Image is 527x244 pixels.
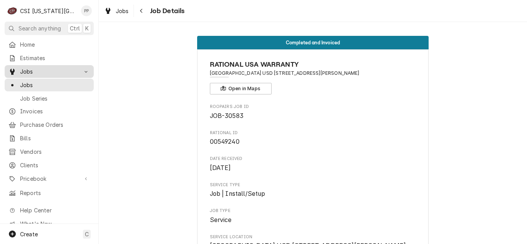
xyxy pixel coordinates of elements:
[210,208,416,214] span: Job Type
[210,112,243,119] span: JOB-30583
[5,187,94,199] a: Reports
[210,163,416,173] span: Date Received
[5,172,94,185] a: Go to Pricebook
[85,24,89,32] span: K
[210,59,416,70] span: Name
[5,52,94,64] a: Estimates
[5,65,94,78] a: Go to Jobs
[5,22,94,35] button: Search anythingCtrlK
[148,6,185,16] span: Job Details
[20,189,90,197] span: Reports
[210,208,416,224] div: Job Type
[5,132,94,145] a: Bills
[210,138,240,145] span: 00549240
[116,7,129,15] span: Jobs
[5,145,94,158] a: Vendors
[210,190,265,197] span: Job | Install/Setup
[7,5,18,16] div: C
[20,206,89,214] span: Help Center
[210,104,416,120] div: Roopairs Job ID
[20,94,90,103] span: Job Series
[210,70,416,77] span: Address
[20,107,90,115] span: Invoices
[20,231,38,237] span: Create
[5,159,94,172] a: Clients
[5,79,94,91] a: Jobs
[210,189,416,199] span: Service Type
[5,105,94,118] a: Invoices
[20,175,78,183] span: Pricebook
[5,204,94,217] a: Go to Help Center
[210,156,416,172] div: Date Received
[20,220,89,228] span: What's New
[135,5,148,17] button: Navigate back
[210,104,416,110] span: Roopairs Job ID
[70,24,80,32] span: Ctrl
[5,92,94,105] a: Job Series
[210,216,232,224] span: Service
[210,130,416,146] div: RATIONAL ID
[20,134,90,142] span: Bills
[210,111,416,121] span: Roopairs Job ID
[5,118,94,131] a: Purchase Orders
[20,148,90,156] span: Vendors
[210,59,416,94] div: Client Information
[81,5,92,16] div: Philip Potter's Avatar
[210,164,231,172] span: [DATE]
[286,40,340,45] span: Completed and Invoiced
[85,230,89,238] span: C
[20,67,78,76] span: Jobs
[210,234,416,240] span: Service Location
[20,81,90,89] span: Jobs
[20,161,90,169] span: Clients
[5,217,94,230] a: Go to What's New
[210,182,416,188] span: Service Type
[5,38,94,51] a: Home
[210,130,416,136] span: RATIONAL ID
[210,215,416,225] span: Job Type
[81,5,92,16] div: PP
[197,36,429,49] div: Status
[101,5,132,17] a: Jobs
[20,7,77,15] div: CSI [US_STATE][GEOGRAPHIC_DATA].
[210,83,272,94] button: Open in Maps
[7,5,18,16] div: CSI Kansas City.'s Avatar
[210,137,416,146] span: RATIONAL ID
[20,121,90,129] span: Purchase Orders
[20,40,90,49] span: Home
[19,24,61,32] span: Search anything
[20,54,90,62] span: Estimates
[210,156,416,162] span: Date Received
[210,182,416,199] div: Service Type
